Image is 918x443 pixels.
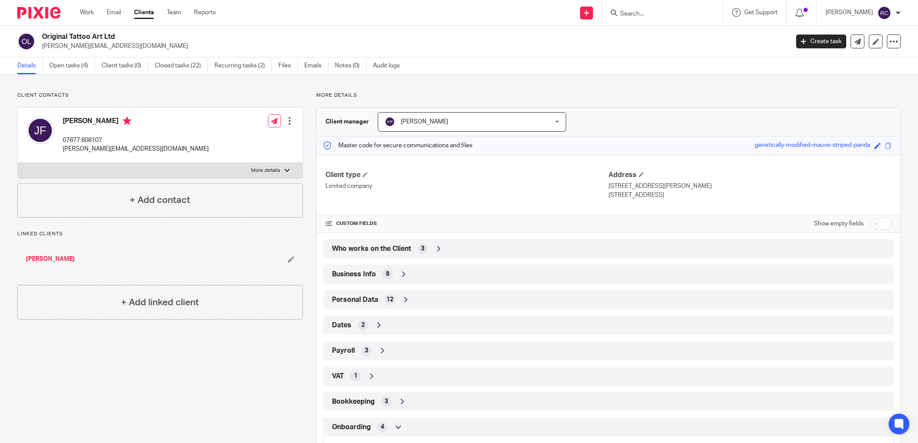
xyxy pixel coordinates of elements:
[365,346,368,355] span: 3
[42,42,783,51] p: [PERSON_NAME][EMAIL_ADDRESS][DOMAIN_NAME]
[609,171,892,180] h4: Address
[323,141,472,150] p: Master code for secure communications and files
[155,57,208,74] a: Closed tasks (22)
[49,57,95,74] a: Open tasks (4)
[316,92,901,99] p: More details
[80,8,94,17] a: Work
[361,321,365,329] span: 2
[17,7,61,19] img: Pixie
[373,57,406,74] a: Audit logs
[17,92,303,99] p: Client contacts
[63,145,209,153] p: [PERSON_NAME][EMAIL_ADDRESS][DOMAIN_NAME]
[102,57,148,74] a: Client tasks (0)
[214,57,272,74] a: Recurring tasks (2)
[332,346,355,355] span: Payroll
[17,32,35,51] img: svg%3E
[251,167,280,174] p: More details
[26,255,75,263] a: [PERSON_NAME]
[877,6,891,20] img: svg%3E
[744,9,778,16] span: Get Support
[278,57,298,74] a: Files
[332,423,371,432] span: Onboarding
[325,220,609,227] h4: CUSTOM FIELDS
[609,191,892,199] p: [STREET_ADDRESS]
[385,397,388,406] span: 3
[121,296,199,309] h4: + Add linked client
[332,270,376,279] span: Business Info
[381,423,384,431] span: 4
[134,8,154,17] a: Clients
[619,10,697,18] input: Search
[332,372,344,381] span: VAT
[335,57,367,74] a: Notes (0)
[755,141,870,151] div: genetically-modified-mauve-striped-panda
[386,270,389,278] span: 8
[796,35,846,48] a: Create task
[325,182,609,190] p: Limited company
[332,244,411,253] span: Who works on the Client
[385,117,395,127] img: svg%3E
[63,136,209,145] p: 07877 808107
[332,321,351,330] span: Dates
[354,372,357,380] span: 1
[167,8,181,17] a: Team
[386,295,393,304] span: 12
[421,244,424,253] span: 3
[26,117,54,144] img: svg%3E
[42,32,635,41] h2: Original Tattoo Art Ltd
[325,117,369,126] h3: Client manager
[17,57,43,74] a: Details
[401,119,448,125] span: [PERSON_NAME]
[194,8,216,17] a: Reports
[17,231,303,237] p: Linked clients
[63,117,209,127] h4: [PERSON_NAME]
[123,117,131,125] i: Primary
[814,219,864,228] label: Show empty fields
[826,8,873,17] p: [PERSON_NAME]
[332,397,375,406] span: Bookkeeping
[304,57,328,74] a: Emails
[107,8,121,17] a: Email
[325,171,609,180] h4: Client type
[332,295,378,304] span: Personal Data
[130,193,190,207] h4: + Add contact
[609,182,892,190] p: [STREET_ADDRESS][PERSON_NAME]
